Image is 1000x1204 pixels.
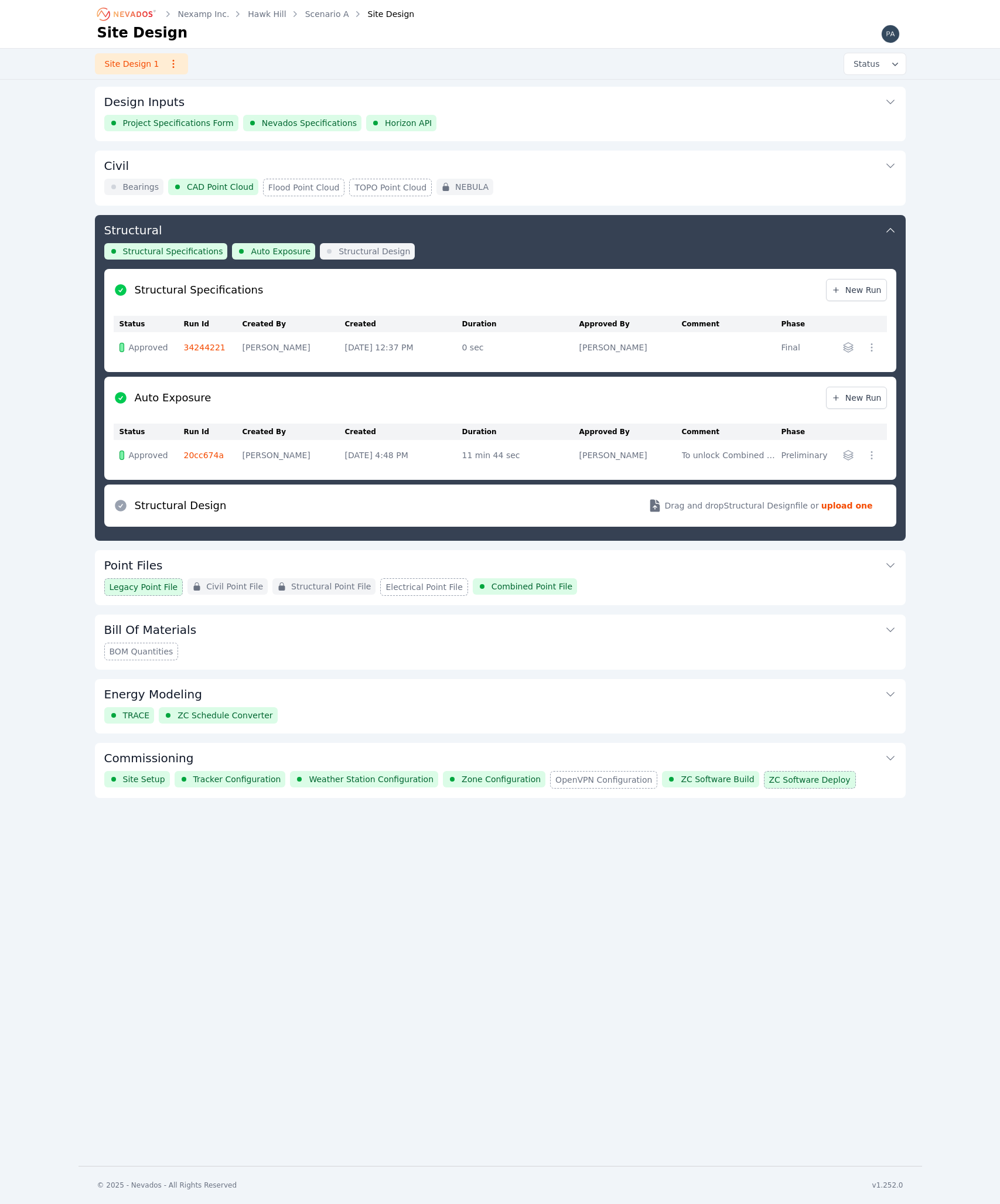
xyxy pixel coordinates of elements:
[95,215,906,541] div: StructuralStructural SpecificationsAuto ExposureStructural DesignStructural SpecificationsNew Run...
[634,489,886,522] button: Drag and dropStructural Designfile or upload one
[781,449,831,461] div: Preliminary
[339,245,410,257] span: Structural Design
[95,615,906,670] div: Bill Of MaterialsBOM Quantities
[781,424,837,440] th: Phase
[123,245,223,257] span: Structural Specifications
[243,424,345,440] th: Created By
[243,316,345,332] th: Created By
[110,646,173,657] span: BOM Quantities
[579,424,682,440] th: Approved By
[114,316,184,332] th: Status
[345,332,462,363] td: [DATE] 12:37 PM
[104,750,194,766] h3: Commissioning
[881,25,900,43] img: patrick@nevados.solar
[268,182,340,193] span: Flood Point Cloud
[682,316,781,332] th: Comment
[95,151,906,206] div: CivilBearingsCAD Point CloudFlood Point CloudTOPO Point CloudNEBULA
[345,424,462,440] th: Created
[769,774,851,786] span: ZC Software Deploy
[579,440,682,470] td: [PERSON_NAME]
[135,282,264,298] h2: Structural Specifications
[104,557,163,574] h3: Point Files
[555,774,652,786] span: OpenVPN Configuration
[462,773,541,785] span: Zone Configuration
[305,8,349,20] a: Scenario A
[104,615,896,643] button: Bill Of Materials
[95,53,188,74] a: Site Design 1
[844,53,906,74] button: Status
[682,449,776,461] div: To unlock Combined Point File
[248,8,286,20] a: Hawk Hill
[243,440,345,470] td: [PERSON_NAME]
[462,424,579,440] th: Duration
[104,222,162,238] h3: Structural
[184,316,243,332] th: Run Id
[849,58,880,70] span: Status
[123,710,150,721] span: TRACE
[95,550,906,605] div: Point FilesLegacy Point FileCivil Point FileStructural Point FileElectrical Point FileCombined Po...
[178,8,230,20] a: Nexamp Inc.
[114,424,184,440] th: Status
[455,181,489,193] span: NEBULA
[462,449,574,461] div: 11 min 44 sec
[831,392,882,404] span: New Run
[184,451,224,460] a: 20cc674a
[345,316,462,332] th: Created
[579,332,682,363] td: [PERSON_NAME]
[123,117,234,129] span: Project Specifications Form
[135,390,211,406] h2: Auto Exposure
[462,342,574,353] div: 0 sec
[781,316,817,332] th: Phase
[309,773,434,785] span: Weather Station Configuration
[826,279,887,301] a: New Run
[95,743,906,798] div: CommissioningSite SetupTracker ConfigurationWeather Station ConfigurationZone ConfigurationOpenVP...
[123,181,159,193] span: Bearings
[354,182,426,193] span: TOPO Point Cloud
[95,679,906,734] div: Energy ModelingTRACEZC Schedule Converter
[97,5,415,23] nav: Breadcrumb
[492,581,572,592] span: Combined Point File
[291,581,371,592] span: Structural Point File
[104,158,129,174] h3: Civil
[206,581,263,592] span: Civil Point File
[129,449,168,461] span: Approved
[110,581,178,593] span: Legacy Point File
[104,151,896,179] button: Civil
[104,94,185,110] h3: Design Inputs
[184,424,243,440] th: Run Id
[97,1181,237,1190] div: © 2025 - Nevados - All Rights Reserved
[462,316,579,332] th: Duration
[104,679,896,707] button: Energy Modeling
[872,1181,903,1190] div: v1.252.0
[345,440,462,470] td: [DATE] 4:48 PM
[95,87,906,141] div: Design InputsProject Specifications FormNevados SpecificationsHorizon API
[184,343,226,352] a: 34244221
[129,342,168,353] span: Approved
[178,710,272,721] span: ZC Schedule Converter
[385,117,432,129] span: Horizon API
[831,284,882,296] span: New Run
[104,622,197,638] h3: Bill Of Materials
[682,424,781,440] th: Comment
[193,773,281,785] span: Tracker Configuration
[104,215,896,243] button: Structural
[579,316,682,332] th: Approved By
[104,550,896,578] button: Point Files
[385,581,462,593] span: Electrical Point File
[826,387,887,409] a: New Run
[681,773,754,785] span: ZC Software Build
[104,743,896,771] button: Commissioning
[351,8,415,20] div: Site Design
[97,23,188,42] h1: Site Design
[104,87,896,115] button: Design Inputs
[664,500,818,511] span: Drag and drop Structural Design file or
[135,497,227,514] h2: Structural Design
[251,245,310,257] span: Auto Exposure
[262,117,357,129] span: Nevados Specifications
[187,181,254,193] span: CAD Point Cloud
[821,500,873,511] strong: upload one
[781,342,811,353] div: Final
[243,332,345,363] td: [PERSON_NAME]
[123,773,165,785] span: Site Setup
[104,686,202,702] h3: Energy Modeling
